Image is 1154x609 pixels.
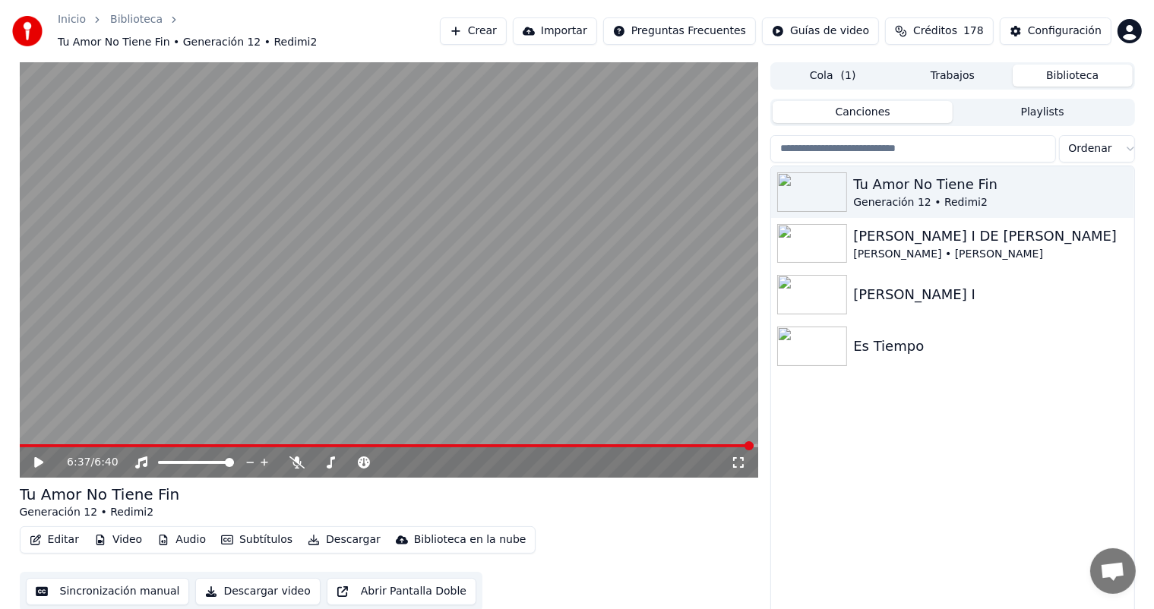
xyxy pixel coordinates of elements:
[327,578,476,605] button: Abrir Pantalla Doble
[1000,17,1111,45] button: Configuración
[26,578,190,605] button: Sincronización manual
[1069,141,1112,156] span: Ordenar
[762,17,879,45] button: Guías de video
[853,247,1127,262] div: [PERSON_NAME] • [PERSON_NAME]
[853,174,1127,195] div: Tu Amor No Tiene Fin
[12,16,43,46] img: youka
[1013,65,1133,87] button: Biblioteca
[58,35,317,50] span: Tu Amor No Tiene Fin • Generación 12 • Redimi2
[953,101,1133,123] button: Playlists
[302,529,387,551] button: Descargar
[773,65,893,87] button: Cola
[1028,24,1102,39] div: Configuración
[893,65,1013,87] button: Trabajos
[773,101,953,123] button: Canciones
[841,68,856,84] span: ( 1 )
[853,336,1127,357] div: Es Tiempo
[913,24,957,39] span: Créditos
[195,578,320,605] button: Descargar video
[58,12,440,50] nav: breadcrumb
[885,17,994,45] button: Créditos178
[88,529,148,551] button: Video
[67,455,90,470] span: 6:37
[440,17,507,45] button: Crear
[414,532,526,547] div: Biblioteca en la nube
[853,195,1127,210] div: Generación 12 • Redimi2
[110,12,163,27] a: Biblioteca
[24,529,85,551] button: Editar
[151,529,212,551] button: Audio
[215,529,299,551] button: Subtítulos
[603,17,756,45] button: Preguntas Frecuentes
[20,484,180,505] div: Tu Amor No Tiene Fin
[853,284,1127,305] div: [PERSON_NAME] I
[58,12,86,27] a: Inicio
[853,226,1127,247] div: [PERSON_NAME] I DE [PERSON_NAME]
[513,17,597,45] button: Importar
[20,505,180,520] div: Generación 12 • Redimi2
[67,455,103,470] div: /
[94,455,118,470] span: 6:40
[963,24,984,39] span: 178
[1090,548,1136,594] a: Chat abierto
